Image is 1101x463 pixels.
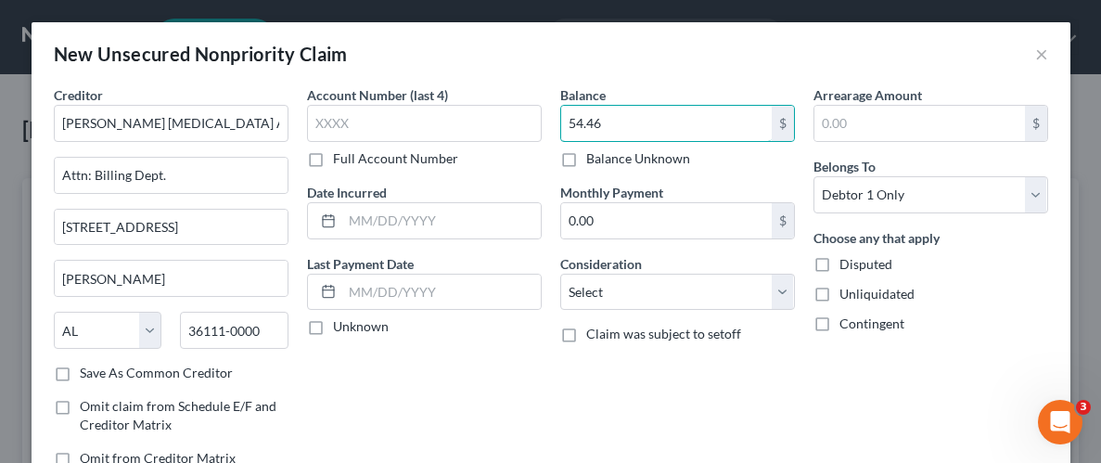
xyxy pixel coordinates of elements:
input: Enter zip... [180,312,288,349]
span: Unliquidated [839,286,915,302]
input: Enter address... [55,158,288,193]
label: Choose any that apply [813,228,940,248]
label: Balance Unknown [586,149,690,168]
label: Monthly Payment [560,183,663,202]
label: Date Incurred [307,183,387,202]
label: Full Account Number [333,149,458,168]
div: $ [1025,106,1047,141]
label: Arrearage Amount [813,85,922,105]
span: Belongs To [813,159,876,174]
button: × [1035,43,1048,65]
input: 0.00 [814,106,1025,141]
label: Balance [560,85,606,105]
div: $ [772,203,794,238]
label: Account Number (last 4) [307,85,448,105]
input: MM/DD/YYYY [342,275,541,310]
span: Omit claim from Schedule E/F and Creditor Matrix [80,398,276,432]
span: Creditor [54,87,103,103]
span: Claim was subject to setoff [586,326,741,341]
iframe: Intercom live chat [1038,400,1082,444]
label: Unknown [333,317,389,336]
div: New Unsecured Nonpriority Claim [54,41,348,67]
label: Consideration [560,254,642,274]
div: $ [772,106,794,141]
input: Enter city... [55,261,288,296]
input: XXXX [307,105,542,142]
label: Last Payment Date [307,254,414,274]
label: Save As Common Creditor [80,364,233,382]
input: MM/DD/YYYY [342,203,541,238]
input: Search creditor by name... [54,105,288,142]
span: 3 [1076,400,1091,415]
input: 0.00 [561,203,772,238]
input: 0.00 [561,106,772,141]
input: Apt, Suite, etc... [55,210,288,245]
span: Disputed [839,256,892,272]
span: Contingent [839,315,904,331]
